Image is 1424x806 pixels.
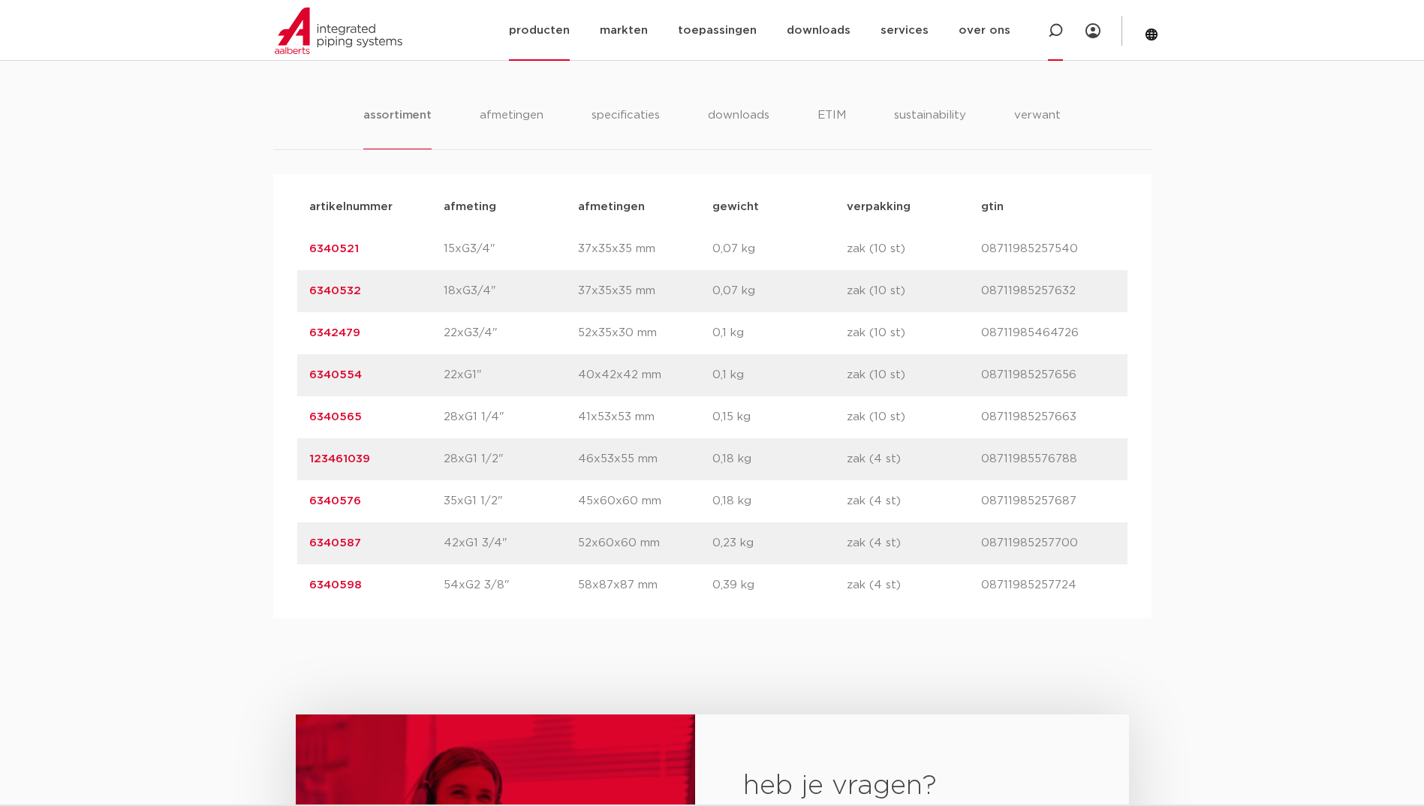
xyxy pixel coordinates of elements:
[712,408,847,426] p: 0,15 kg
[847,576,981,594] p: zak (4 st)
[708,107,769,149] li: downloads
[309,369,362,380] a: 6340554
[847,492,981,510] p: zak (4 st)
[847,534,981,552] p: zak (4 st)
[578,366,712,384] p: 40x42x42 mm
[363,107,432,149] li: assortiment
[309,327,360,338] a: 6342479
[578,576,712,594] p: 58x87x87 mm
[847,450,981,468] p: zak (4 st)
[309,579,362,591] a: 6340598
[981,576,1115,594] p: 08711985257724
[578,282,712,300] p: 37x35x35 mm
[480,107,543,149] li: afmetingen
[847,366,981,384] p: zak (10 st)
[309,243,359,254] a: 6340521
[847,282,981,300] p: zak (10 st)
[712,282,847,300] p: 0,07 kg
[444,366,578,384] p: 22xG1"
[444,324,578,342] p: 22xG3/4"
[578,492,712,510] p: 45x60x60 mm
[712,534,847,552] p: 0,23 kg
[981,534,1115,552] p: 08711985257700
[444,492,578,510] p: 35xG1 1/2"
[712,576,847,594] p: 0,39 kg
[712,198,847,216] p: gewicht
[712,366,847,384] p: 0,1 kg
[578,408,712,426] p: 41x53x53 mm
[981,198,1115,216] p: gtin
[712,240,847,258] p: 0,07 kg
[847,324,981,342] p: zak (10 st)
[578,198,712,216] p: afmetingen
[1014,107,1061,149] li: verwant
[309,495,361,507] a: 6340576
[981,408,1115,426] p: 08711985257663
[309,411,362,423] a: 6340565
[309,537,361,549] a: 6340587
[578,324,712,342] p: 52x35x30 mm
[444,198,578,216] p: afmeting
[578,534,712,552] p: 52x60x60 mm
[847,240,981,258] p: zak (10 st)
[981,324,1115,342] p: 08711985464726
[712,492,847,510] p: 0,18 kg
[981,450,1115,468] p: 08711985576788
[309,453,370,465] a: 123461039
[578,240,712,258] p: 37x35x35 mm
[712,324,847,342] p: 0,1 kg
[309,198,444,216] p: artikelnummer
[444,450,578,468] p: 28xG1 1/2"
[309,285,361,296] a: 6340532
[444,282,578,300] p: 18xG3/4"
[847,198,981,216] p: verpakking
[894,107,966,149] li: sustainability
[444,576,578,594] p: 54xG2 3/8"
[981,282,1115,300] p: 08711985257632
[817,107,846,149] li: ETIM
[578,450,712,468] p: 46x53x55 mm
[981,492,1115,510] p: 08711985257687
[444,408,578,426] p: 28xG1 1/4"
[847,408,981,426] p: zak (10 st)
[981,240,1115,258] p: 08711985257540
[712,450,847,468] p: 0,18 kg
[981,366,1115,384] p: 08711985257656
[743,768,1080,804] h2: heb je vragen?
[444,534,578,552] p: 42xG1 3/4"
[592,107,660,149] li: specificaties
[444,240,578,258] p: 15xG3/4"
